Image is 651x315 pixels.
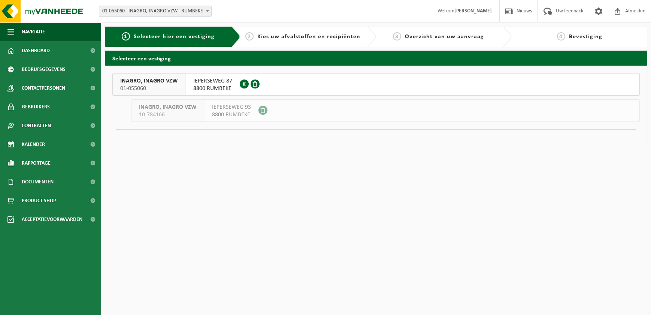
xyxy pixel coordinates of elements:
span: Dashboard [22,41,50,60]
span: Navigatie [22,22,45,41]
span: Product Shop [22,191,56,210]
span: 4 [557,32,565,40]
span: 10-784166 [139,111,197,118]
span: 2 [245,32,254,40]
span: Gebruikers [22,97,50,116]
span: Bedrijfsgegevens [22,60,66,79]
span: 8800 RUMBEKE [193,85,232,92]
span: 3 [393,32,401,40]
span: Documenten [22,172,54,191]
span: 01-055060 [120,85,178,92]
span: 8800 RUMBEKE [212,111,251,118]
span: IEPERSEWEG 87 [193,77,232,85]
span: IEPERSEWEG 93 [212,103,251,111]
span: Contactpersonen [22,79,65,97]
span: INAGRO, INAGRO VZW [139,103,197,111]
span: 1 [122,32,130,40]
span: Selecteer hier een vestiging [134,34,215,40]
span: Kalender [22,135,45,154]
span: Kies uw afvalstoffen en recipiënten [257,34,360,40]
button: INAGRO, INAGRO VZW 01-055060 IEPERSEWEG 878800 RUMBEKE [112,73,640,96]
span: Bevestiging [569,34,602,40]
span: Rapportage [22,154,51,172]
h2: Selecteer een vestiging [105,51,647,65]
span: 01-055060 - INAGRO, INAGRO VZW - RUMBEKE [99,6,212,17]
span: Overzicht van uw aanvraag [405,34,484,40]
span: 01-055060 - INAGRO, INAGRO VZW - RUMBEKE [99,6,211,16]
strong: [PERSON_NAME] [454,8,492,14]
span: Contracten [22,116,51,135]
span: Acceptatievoorwaarden [22,210,82,229]
span: INAGRO, INAGRO VZW [120,77,178,85]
